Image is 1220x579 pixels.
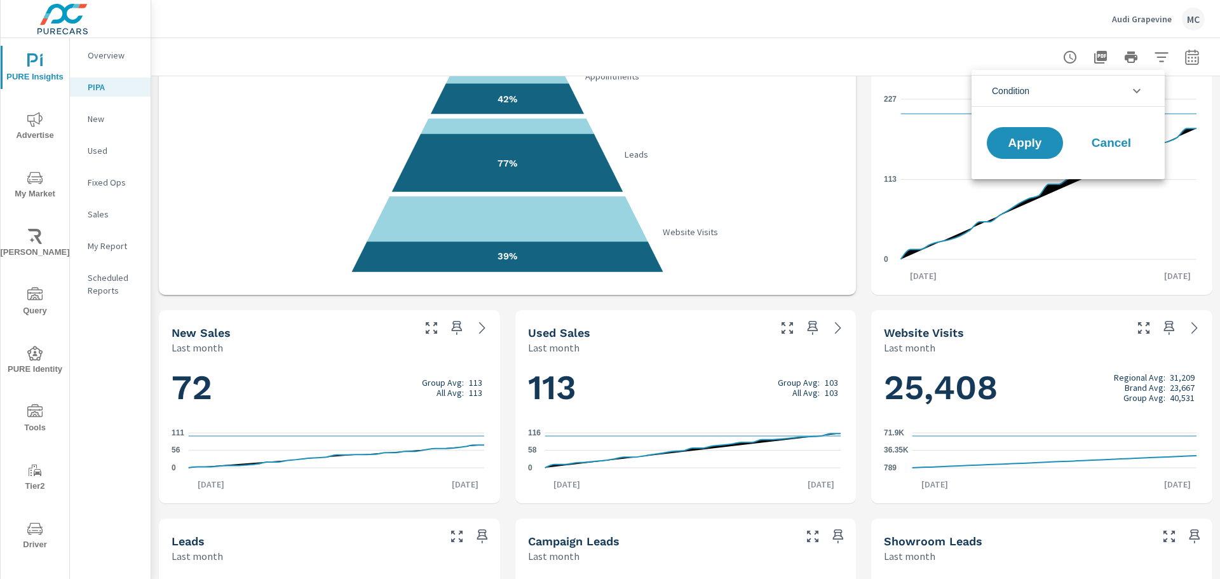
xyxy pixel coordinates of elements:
[992,76,1029,106] span: Condition
[1073,127,1149,159] button: Cancel
[972,70,1165,112] ul: filter options
[987,127,1063,159] button: Apply
[1086,137,1137,149] span: Cancel
[1000,137,1050,149] span: Apply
